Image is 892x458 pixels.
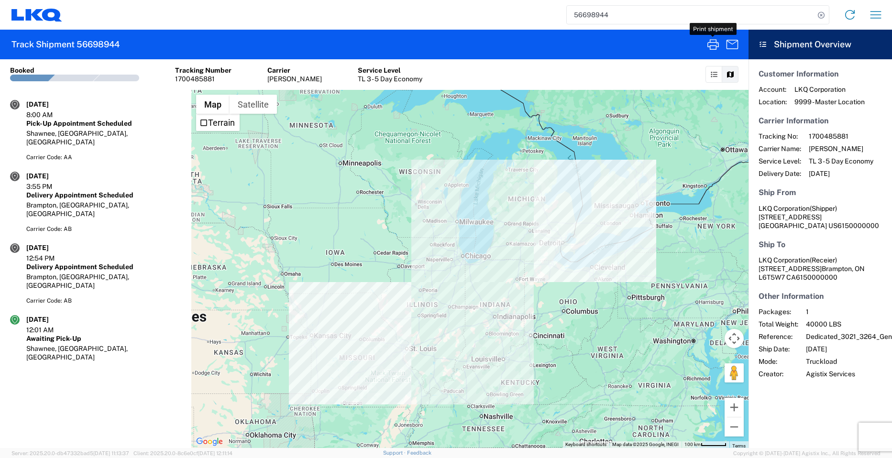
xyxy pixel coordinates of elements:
div: Brampton, [GEOGRAPHIC_DATA], [GEOGRAPHIC_DATA] [26,273,181,290]
div: 1700485881 [175,75,231,83]
div: [DATE] [26,243,74,252]
span: Tracking No: [759,132,801,141]
button: Map camera controls [725,329,744,348]
button: Keyboard shortcuts [565,441,606,448]
div: Carrier Code: AB [26,296,181,305]
span: Map data ©2025 Google, INEGI [612,442,679,447]
button: Drag Pegman onto the map to open Street View [725,363,744,382]
h5: Other Information [759,292,882,301]
span: Total Weight: [759,320,798,328]
h5: Customer Information [759,69,882,78]
div: [DATE] [26,172,74,180]
span: Reference: [759,332,798,341]
span: Creator: [759,370,798,378]
div: Delivery Appointment Scheduled [26,191,181,199]
button: Show street map [196,95,230,114]
span: Location: [759,98,787,106]
span: Ship Date: [759,345,798,353]
span: Carrier Name: [759,144,801,153]
span: Server: 2025.20.0-db47332bad5 [11,450,129,456]
span: 9999 - Master Location [794,98,865,106]
div: 12:54 PM [26,254,74,262]
a: Open this area in Google Maps (opens a new window) [194,436,225,448]
div: Pick-Up Appointment Scheduled [26,119,181,128]
span: (Shipper) [810,205,837,212]
span: Client: 2025.20.0-8c6e0cf [133,450,232,456]
div: Carrier [267,66,322,75]
span: [PERSON_NAME] [809,144,873,153]
span: [DATE] 12:11:14 [198,450,232,456]
div: Awaiting Pick-Up [26,334,181,343]
button: Zoom in [725,398,744,417]
span: [DATE] 11:13:37 [93,450,129,456]
span: (Receier) [810,256,837,264]
span: 6150000000 [796,273,837,281]
span: LKQ Corporation [794,85,865,94]
h2: Track Shipment 56698944 [11,39,120,50]
label: Terrain [208,118,235,128]
button: Map Scale: 100 km per 50 pixels [682,441,729,448]
div: Booked [10,66,34,75]
span: [DATE] [809,169,873,178]
button: Show satellite imagery [230,95,277,114]
div: Carrier Code: AB [26,225,181,233]
span: 6150000000 [837,222,879,229]
address: [GEOGRAPHIC_DATA] US [759,204,882,230]
div: Shawnee, [GEOGRAPHIC_DATA], [GEOGRAPHIC_DATA] [26,129,181,146]
h5: Ship From [759,188,882,197]
div: [PERSON_NAME] [267,75,322,83]
h5: Ship To [759,240,882,249]
div: 8:00 AM [26,110,74,119]
span: [STREET_ADDRESS] [759,213,822,221]
h5: Carrier Information [759,116,882,125]
span: LKQ Corporation [759,205,810,212]
span: Service Level: [759,157,801,165]
span: LKQ Corporation [STREET_ADDRESS] [759,256,837,273]
span: 1700485881 [809,132,873,141]
div: TL 3 - 5 Day Economy [358,75,422,83]
address: Brampton, ON L6T5W7 CA [759,256,882,282]
a: Terms [732,443,746,448]
div: Tracking Number [175,66,231,75]
div: 12:01 AM [26,326,74,334]
a: Support [383,450,407,456]
header: Shipment Overview [749,30,892,59]
div: 3:55 PM [26,182,74,191]
div: [DATE] [26,100,74,109]
img: Google [194,436,225,448]
span: Mode: [759,357,798,366]
span: Account: [759,85,787,94]
ul: Show street map [196,114,240,131]
a: Feedback [407,450,431,456]
button: Zoom out [725,417,744,436]
div: Brampton, [GEOGRAPHIC_DATA], [GEOGRAPHIC_DATA] [26,201,181,218]
span: TL 3 - 5 Day Economy [809,157,873,165]
span: Copyright © [DATE]-[DATE] Agistix Inc., All Rights Reserved [733,449,881,458]
div: Delivery Appointment Scheduled [26,262,181,271]
span: Delivery Date: [759,169,801,178]
div: Service Level [358,66,422,75]
span: Packages: [759,307,798,316]
li: Terrain [197,115,239,130]
div: Shawnee, [GEOGRAPHIC_DATA], [GEOGRAPHIC_DATA] [26,344,181,361]
input: Shipment, tracking or reference number [567,6,815,24]
div: Carrier Code: AA [26,153,181,162]
span: 100 km [684,442,701,447]
div: [DATE] [26,315,74,324]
